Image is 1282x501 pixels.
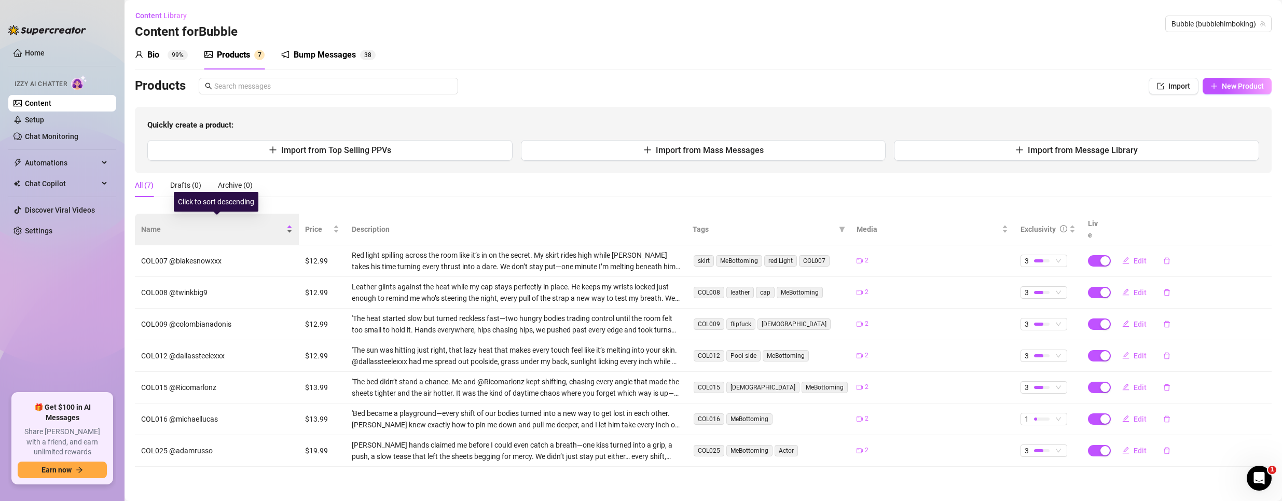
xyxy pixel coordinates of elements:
div: 'The bed didn’t stand a chance. Me and @Ricomarlonz kept shifting, chasing every angle that made ... [352,376,680,399]
span: edit [1122,383,1129,391]
span: edit [1122,288,1129,296]
div: Click to sort descending [174,192,258,212]
th: Name [135,214,299,245]
button: Edit [1114,253,1155,269]
span: arrow-right [76,466,83,474]
span: 2 [865,256,869,266]
span: 3 [1025,350,1029,361]
span: COL015 [694,382,724,393]
h3: Content for Bubble [135,24,238,40]
span: COL016 [694,413,724,425]
span: Content Library [135,11,187,20]
span: plus [1210,82,1218,90]
button: Import from Mass Messages [521,140,886,161]
span: skirt [694,255,714,267]
span: filter [837,221,847,237]
span: edit [1122,320,1129,327]
span: delete [1163,415,1170,423]
span: MeBottoming [763,350,809,361]
span: picture [204,50,213,59]
span: Chat Copilot [25,175,99,192]
button: New Product [1203,78,1272,94]
span: video-camera [857,416,863,422]
a: Discover Viral Videos [25,206,95,214]
th: Live [1082,214,1108,245]
span: Price [305,224,331,235]
sup: 38 [360,50,376,60]
span: MeBottoming [726,445,773,456]
button: delete [1155,316,1179,332]
sup: 99% [168,50,188,60]
span: COL009 [694,318,724,330]
a: Content [25,99,51,107]
span: 3 [1025,382,1029,393]
span: 2 [865,414,869,424]
button: Edit [1114,347,1155,364]
button: Edit [1114,411,1155,427]
input: Search messages [214,80,452,92]
td: COL025 @adamrusso [135,435,299,467]
span: Edit [1134,447,1147,455]
th: Description [346,214,686,245]
div: Bump Messages [294,49,356,61]
span: plus [1015,146,1024,154]
div: 'Bed became a playground—every shift of our bodies turned into a new way to get lost in each othe... [352,408,680,430]
span: delete [1163,384,1170,391]
span: delete [1163,352,1170,359]
span: Import from Mass Messages [656,145,764,155]
div: Products [217,49,250,61]
td: $19.99 [299,435,346,467]
span: Edit [1134,415,1147,423]
td: $12.99 [299,309,346,340]
span: filter [839,226,845,232]
span: edit [1122,257,1129,264]
div: Drafts (0) [170,179,201,191]
td: $13.99 [299,403,346,435]
span: delete [1163,289,1170,296]
span: delete [1163,321,1170,328]
td: COL007 @blakesnowxxx [135,245,299,277]
span: 2 [865,319,869,329]
th: Price [299,214,346,245]
span: plus [643,146,652,154]
span: Pool side [726,350,761,361]
img: Chat Copilot [13,180,20,187]
button: Import [1149,78,1198,94]
span: video-camera [857,321,863,327]
span: 1 [1268,466,1276,474]
span: 3 [1025,318,1029,330]
span: Import [1168,82,1190,90]
span: thunderbolt [13,159,22,167]
div: Exclusivity [1021,224,1056,235]
span: COL007 [799,255,830,267]
button: Edit [1114,442,1155,459]
button: Edit [1114,316,1155,332]
span: red Light [764,255,797,267]
span: video-camera [857,258,863,264]
button: delete [1155,284,1179,301]
span: MeBottoming [802,382,848,393]
span: MeBottoming [716,255,762,267]
div: Archive (0) [218,179,253,191]
td: COL009 @colombianadonis [135,309,299,340]
button: delete [1155,442,1179,459]
span: MeBottoming [726,413,773,425]
span: 2 [865,446,869,455]
span: Tags [693,224,835,235]
button: Edit [1114,379,1155,396]
th: Tags [686,214,850,245]
span: Edit [1134,320,1147,328]
div: Bio [147,49,159,61]
td: COL016 @michaellucas [135,403,299,435]
span: edit [1122,415,1129,422]
span: COL025 [694,445,724,456]
div: Leather glints against the heat while my cap stays perfectly in place. He keeps my wrists locked ... [352,281,680,304]
td: COL012 @dallassteelexxx [135,340,299,372]
span: video-camera [857,448,863,454]
button: delete [1155,379,1179,396]
span: info-circle [1060,225,1067,232]
span: 3 [1025,287,1029,298]
span: Edit [1134,383,1147,392]
a: Settings [25,227,52,235]
div: 'The heat started slow but turned reckless fast—two hungry bodies trading control until the room ... [352,313,680,336]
